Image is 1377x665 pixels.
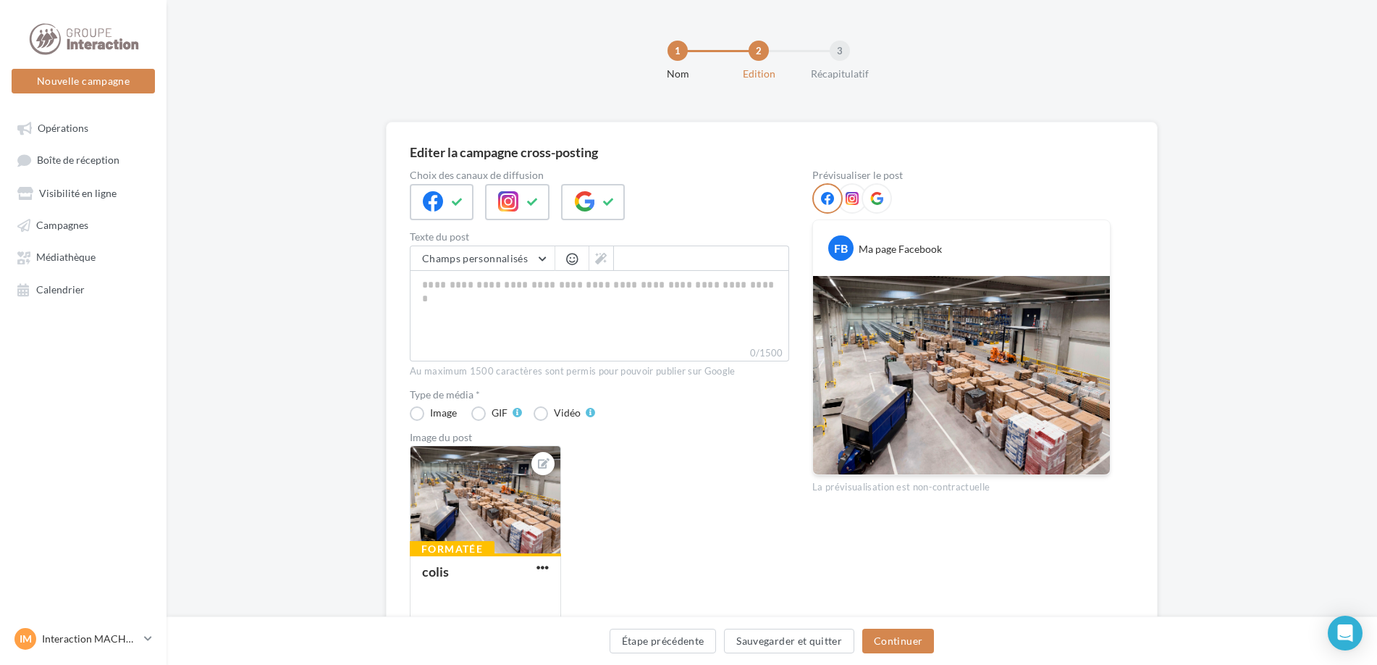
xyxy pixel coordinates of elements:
[20,632,32,646] span: IM
[410,246,555,271] button: Champs personnalisés
[42,632,138,646] p: Interaction MACHECOUL
[9,212,158,238] a: Campagnes
[812,170,1111,180] div: Prévisualiser le post
[862,629,934,653] button: Continuer
[9,276,158,302] a: Calendrier
[9,114,158,141] a: Opérations
[410,432,789,443] div: Image du post
[1328,616,1363,651] div: Open Intercom Messenger
[9,243,158,269] a: Médiathèque
[9,180,158,206] a: Visibilité en ligne
[410,365,789,378] div: Au maximum 1500 caractères sont permis pour pouvoir publier sur Google
[828,235,854,261] div: FB
[9,146,158,173] a: Boîte de réception
[492,408,508,418] div: GIF
[37,154,119,167] span: Boîte de réception
[859,242,942,256] div: Ma page Facebook
[410,541,494,557] div: Formatée
[712,67,805,81] div: Edition
[749,41,769,61] div: 2
[724,629,854,653] button: Sauvegarder et quitter
[422,564,449,580] div: colis
[410,232,789,242] label: Texte du post
[430,408,457,418] div: Image
[812,475,1111,494] div: La prévisualisation est non-contractuelle
[422,252,528,264] span: Champs personnalisés
[36,283,85,296] span: Calendrier
[668,41,688,61] div: 1
[410,146,598,159] div: Editer la campagne cross-posting
[610,629,717,653] button: Étape précédente
[793,67,886,81] div: Récapitulatif
[830,41,850,61] div: 3
[39,187,117,199] span: Visibilité en ligne
[554,408,581,418] div: Vidéo
[36,251,96,264] span: Médiathèque
[12,69,155,93] button: Nouvelle campagne
[410,170,789,180] label: Choix des canaux de diffusion
[12,625,155,653] a: IM Interaction MACHECOUL
[410,346,789,361] label: 0/1500
[36,219,88,231] span: Campagnes
[38,122,88,134] span: Opérations
[631,67,724,81] div: Nom
[410,390,789,400] label: Type de média *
